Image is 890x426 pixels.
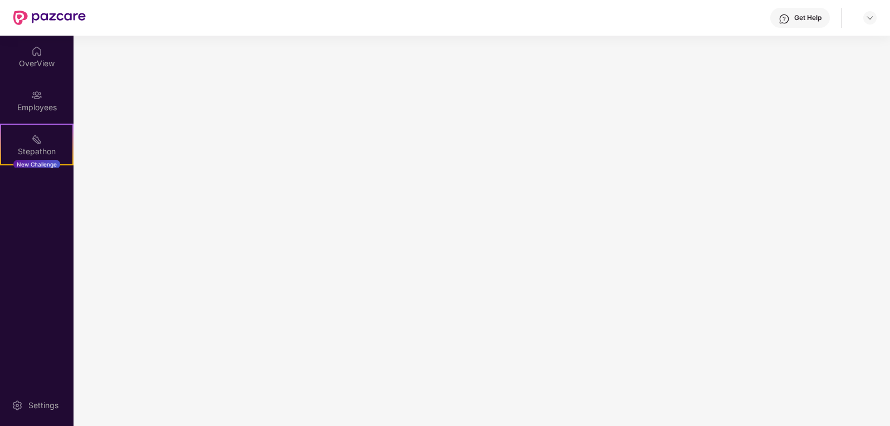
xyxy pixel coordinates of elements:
[31,134,42,145] img: svg+xml;base64,PHN2ZyB4bWxucz0iaHR0cDovL3d3dy53My5vcmcvMjAwMC9zdmciIHdpZHRoPSIyMSIgaGVpZ2h0PSIyMC...
[13,11,86,25] img: New Pazcare Logo
[31,46,42,57] img: svg+xml;base64,PHN2ZyBpZD0iSG9tZSIgeG1sbnM9Imh0dHA6Ly93d3cudzMub3JnLzIwMDAvc3ZnIiB3aWR0aD0iMjAiIG...
[794,13,821,22] div: Get Help
[865,13,874,22] img: svg+xml;base64,PHN2ZyBpZD0iRHJvcGRvd24tMzJ4MzIiIHhtbG5zPSJodHRwOi8vd3d3LnczLm9yZy8yMDAwL3N2ZyIgd2...
[31,90,42,101] img: svg+xml;base64,PHN2ZyBpZD0iRW1wbG95ZWVzIiB4bWxucz0iaHR0cDovL3d3dy53My5vcmcvMjAwMC9zdmciIHdpZHRoPS...
[25,400,62,411] div: Settings
[12,400,23,411] img: svg+xml;base64,PHN2ZyBpZD0iU2V0dGluZy0yMHgyMCIgeG1sbnM9Imh0dHA6Ly93d3cudzMub3JnLzIwMDAvc3ZnIiB3aW...
[13,160,60,169] div: New Challenge
[1,146,72,157] div: Stepathon
[779,13,790,25] img: svg+xml;base64,PHN2ZyBpZD0iSGVscC0zMngzMiIgeG1sbnM9Imh0dHA6Ly93d3cudzMub3JnLzIwMDAvc3ZnIiB3aWR0aD...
